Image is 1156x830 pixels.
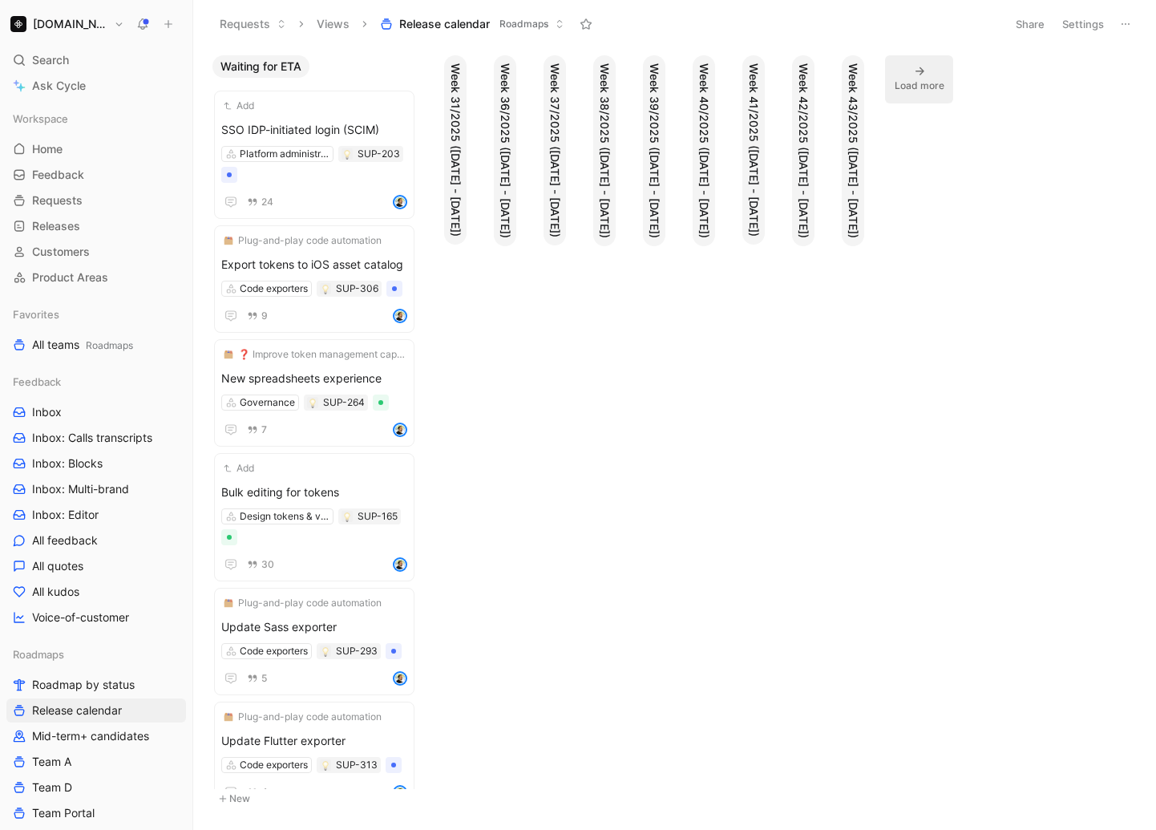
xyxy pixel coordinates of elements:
button: Requests [212,12,293,36]
div: Week 42/2025 ([DATE] - [DATE]) [786,48,821,816]
a: Release calendar [6,698,186,723]
div: Week 43/2025 ([DATE] - [DATE]) [835,48,871,816]
a: 🗂️Plug-and-play code automationUpdate Sass exporterCode exporters5avatar [214,588,414,695]
span: Week 42/2025 ([DATE] - [DATE]) [795,63,811,238]
a: Requests [6,188,186,213]
img: 💡 [321,285,330,294]
a: Customers [6,240,186,264]
div: Search [6,48,186,72]
button: New [212,789,424,808]
a: 🗂️❓ Improve token management capabilitiesNew spreadsheets experienceGovernance7avatar [214,339,414,447]
div: Week 41/2025 ([DATE] - [DATE]) [736,48,771,816]
div: Code exporters [240,757,308,773]
div: SUP-293 [336,643,378,659]
a: Ask Cycle [6,74,186,98]
div: Load more [895,78,944,94]
div: SUP-313 [336,757,378,773]
div: SUP-264 [323,395,365,411]
button: Week 43/2025 ([DATE] - [DATE]) [842,55,864,246]
button: 7 [244,421,270,439]
span: 4 [261,787,268,797]
span: Week 31/2025 ([DATE] - [DATE]) [447,63,463,237]
span: Inbox: Editor [32,507,99,523]
div: Workspace [6,107,186,131]
span: Week 36/2025 ([DATE] - [DATE]) [497,63,513,238]
span: 9 [261,311,268,321]
span: Workspace [13,111,68,127]
span: New spreadsheets experience [221,369,407,388]
div: Week 39/2025 ([DATE] - [DATE]) [637,48,672,816]
span: SSO IDP-initiated login (SCIM) [221,120,407,140]
img: avatar [394,310,406,322]
div: SUP-203 [358,146,400,162]
span: Week 43/2025 ([DATE] - [DATE]) [845,63,861,238]
button: 🗂️Plug-and-play code automation [221,595,384,611]
span: All feedback [32,532,98,549]
div: Week 38/2025 ([DATE] - [DATE]) [587,48,622,816]
div: Feedback [6,370,186,394]
span: Team A [32,754,71,770]
img: 💡 [321,761,330,771]
span: Feedback [13,374,61,390]
div: Code exporters [240,281,308,297]
span: Plug-and-play code automation [238,233,382,249]
span: Release calendar [32,702,122,719]
span: Inbox: Blocks [32,455,103,472]
span: ❓ Improve token management capabilities [238,346,405,362]
span: Ask Cycle [32,76,86,95]
a: Home [6,137,186,161]
img: Supernova.io [10,16,26,32]
a: 🗂️Plug-and-play code automationExport tokens to iOS asset catalogCode exporters9avatar [214,225,414,333]
span: All quotes [32,558,83,574]
a: All quotes [6,554,186,578]
img: avatar [394,196,406,208]
a: All teamsRoadmaps [6,333,186,357]
h1: [DOMAIN_NAME] [33,17,107,31]
a: Team Portal [6,801,186,825]
img: avatar [394,673,406,684]
button: 24 [244,193,277,211]
a: Inbox: Editor [6,503,186,527]
img: avatar [394,787,406,798]
span: 7 [261,425,267,435]
button: Week 39/2025 ([DATE] - [DATE]) [643,55,665,246]
a: Mid-term+ candidates [6,724,186,748]
a: Inbox: Blocks [6,451,186,476]
div: Platform administration [240,146,329,162]
button: Add [221,460,257,476]
span: Waiting for ETA [220,59,301,75]
button: Week 41/2025 ([DATE] - [DATE]) [742,55,765,245]
span: Team Portal [32,805,95,821]
a: All feedback [6,528,186,553]
span: Roadmaps [499,16,548,32]
span: Roadmap by status [32,677,135,693]
button: Views [309,12,357,36]
button: Supernova.io[DOMAIN_NAME] [6,13,128,35]
div: SUP-165 [358,508,398,524]
button: Week 40/2025 ([DATE] - [DATE]) [693,55,715,246]
a: 🗂️Plug-and-play code automationUpdate Flutter exporterCode exporters4avatar [214,702,414,809]
div: Week 40/2025 ([DATE] - [DATE]) [686,48,721,816]
button: Week 42/2025 ([DATE] - [DATE]) [792,55,814,246]
button: 💡 [320,283,331,294]
button: 🗂️Plug-and-play code automation [221,233,384,249]
button: 💡 [342,511,353,522]
span: Feedback [32,167,84,183]
button: Week 37/2025 ([DATE] - [DATE]) [544,55,566,245]
button: Week 38/2025 ([DATE] - [DATE]) [593,55,616,246]
a: Product Areas [6,265,186,289]
span: Bulk editing for tokens [221,483,407,502]
a: Inbox: Calls transcripts [6,426,186,450]
span: Update Sass exporter [221,617,407,637]
button: 🗂️❓ Improve token management capabilities [221,346,407,362]
button: 4 [244,783,271,801]
button: Share [1008,13,1052,35]
span: Requests [32,192,83,209]
a: Inbox [6,400,186,424]
button: 9 [244,307,271,325]
span: Voice-of-customer [32,609,129,626]
span: Week 37/2025 ([DATE] - [DATE]) [547,63,563,237]
span: Inbox: Calls transcripts [32,430,152,446]
span: Week 40/2025 ([DATE] - [DATE]) [696,63,712,238]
